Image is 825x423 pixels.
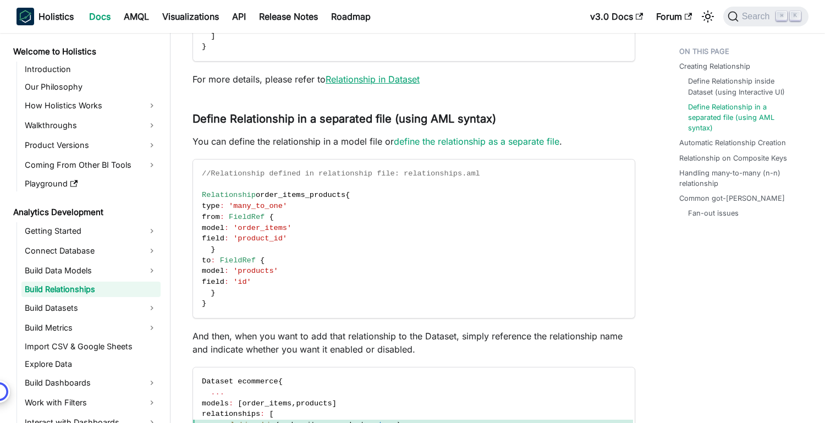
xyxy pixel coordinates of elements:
a: define the relationship as a separate file [394,136,559,147]
button: Search (Command+K) [723,7,809,26]
a: Our Philosophy [21,79,161,95]
span: Dataset ecommerce [202,377,278,386]
a: v3.0 Docs [584,8,650,25]
a: Getting Started [21,222,161,240]
a: Product Versions [21,136,161,154]
a: How Holistics Works [21,97,161,114]
a: Introduction [21,62,161,77]
span: 'id' [233,278,251,286]
span: Search [739,12,777,21]
span: : [224,267,229,275]
a: Build Datasets [21,299,161,317]
span: : [211,256,215,265]
span: } [202,42,206,51]
a: Connect Database [21,242,161,260]
a: Automatic Relationship Creation [679,138,786,148]
span: field [202,234,224,243]
a: Import CSV & Google Sheets [21,339,161,354]
span: ... [211,388,224,397]
span: , [291,399,296,408]
a: Define Relationship inside Dataset (using Interactive UI) [688,76,798,97]
span: } [211,289,215,297]
span: { [345,191,350,199]
span: [ [238,399,242,408]
span: model [202,224,224,232]
span: products [296,399,332,408]
button: Switch between dark and light mode (currently light mode) [699,8,717,25]
a: Define Relationship in a separated file (using AML syntax) [688,102,798,134]
span: type [202,202,220,210]
span: order_items_products [256,191,345,199]
a: Build Dashboards [21,374,161,392]
span: from [202,213,220,221]
a: Release Notes [252,8,324,25]
p: For more details, please refer to [193,73,635,86]
span: FieldRef [220,256,256,265]
span: { [278,377,283,386]
span: : [224,224,229,232]
span: } [211,245,215,254]
a: Roadmap [324,8,377,25]
a: Build Relationships [21,282,161,297]
span: order_items [242,399,291,408]
a: Explore Data [21,356,161,372]
a: API [226,8,252,25]
a: AMQL [117,8,156,25]
a: Work with Filters [21,394,161,411]
a: Forum [650,8,698,25]
a: Playground [21,176,161,191]
kbd: K [790,11,801,21]
span: : [220,213,224,221]
h3: Define Relationship in a separated file (using AML syntax) [193,112,635,126]
span: relationships [202,410,260,418]
b: Holistics [38,10,74,23]
a: Relationship on Composite Keys [679,153,787,163]
a: Creating Relationship [679,61,750,72]
span: model [202,267,224,275]
a: HolisticsHolistics [16,8,74,25]
nav: Docs sidebar [5,33,170,423]
p: You can define the relationship in a model file or . [193,135,635,148]
a: Build Metrics [21,319,161,337]
a: Docs [82,8,117,25]
a: Build Data Models [21,262,161,279]
span: { [269,213,273,221]
span: //Relationship defined in relationship file: relationships.aml [202,169,480,178]
span: Relationship [202,191,256,199]
span: 'products' [233,267,278,275]
a: Relationship in Dataset [326,74,420,85]
span: } [202,299,206,307]
span: FieldRef [229,213,265,221]
span: : [229,399,233,408]
a: Coming From Other BI Tools [21,156,161,174]
span: 'order_items' [233,224,291,232]
span: { [260,256,265,265]
img: Holistics [16,8,34,25]
span: ] [332,399,337,408]
span: field [202,278,224,286]
a: Walkthroughs [21,117,161,134]
span: to [202,256,211,265]
a: Common got-[PERSON_NAME] [679,193,785,204]
span: : [224,234,229,243]
a: Analytics Development [10,205,161,220]
span: ] [211,32,215,40]
span: : [220,202,224,210]
a: Fan-out issues [688,208,739,218]
a: Visualizations [156,8,226,25]
span: : [224,278,229,286]
a: Welcome to Holistics [10,44,161,59]
span: [ [269,410,273,418]
a: Handling many-to-many (n-n) relationship [679,168,802,189]
span: models [202,399,229,408]
span: : [260,410,265,418]
span: 'product_id' [233,234,287,243]
p: And then, when you want to add that relationship to the Dataset, simply reference the relationshi... [193,329,635,356]
span: 'many_to_one' [229,202,287,210]
kbd: ⌘ [776,11,787,21]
